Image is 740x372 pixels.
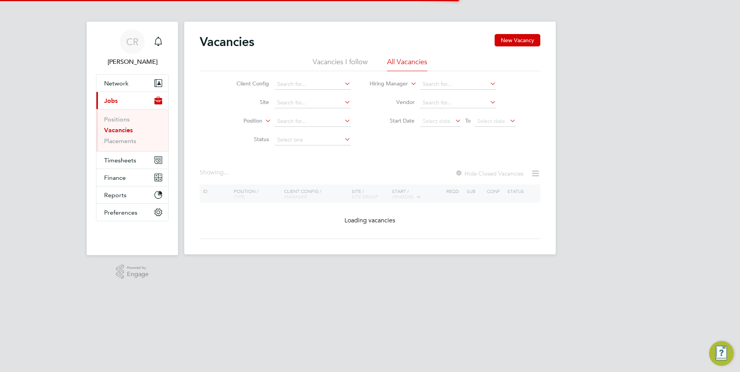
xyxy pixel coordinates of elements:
[104,116,130,123] a: Positions
[423,118,451,125] span: Select date
[200,34,254,49] h2: Vacancies
[463,116,473,126] span: To
[116,264,149,279] a: Powered byEngage
[96,229,169,241] img: fastbook-logo-retina.png
[420,79,496,90] input: Search for...
[96,75,168,92] button: Network
[96,29,169,67] a: CR[PERSON_NAME]
[477,118,505,125] span: Select date
[127,264,149,271] span: Powered by
[709,341,734,366] button: Engage Resource Center
[96,152,168,169] button: Timesheets
[104,97,118,104] span: Jobs
[96,229,169,241] a: Go to home page
[363,80,408,88] label: Hiring Manager
[104,126,133,134] a: Vacancies
[104,174,126,181] span: Finance
[495,34,540,46] button: New Vacancy
[420,97,496,108] input: Search for...
[104,80,128,87] span: Network
[274,135,351,145] input: Select one
[224,80,269,87] label: Client Config
[387,57,427,71] li: All Vacancies
[313,57,368,71] li: Vacancies I follow
[104,209,137,216] span: Preferences
[218,117,262,125] label: Position
[96,204,168,221] button: Preferences
[200,169,230,177] div: Showing
[96,57,169,67] span: Catherine Rowland
[224,99,269,106] label: Site
[96,109,168,151] div: Jobs
[104,137,136,145] a: Placements
[87,22,178,255] nav: Main navigation
[104,191,127,199] span: Reports
[224,169,228,176] span: ...
[127,271,149,278] span: Engage
[274,116,351,127] input: Search for...
[104,157,136,164] span: Timesheets
[96,92,168,109] button: Jobs
[274,97,351,108] input: Search for...
[370,99,415,106] label: Vendor
[370,117,415,124] label: Start Date
[96,169,168,186] button: Finance
[126,37,139,47] span: CR
[96,186,168,203] button: Reports
[274,79,351,90] input: Search for...
[455,170,523,177] label: Hide Closed Vacancies
[224,136,269,143] label: Status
